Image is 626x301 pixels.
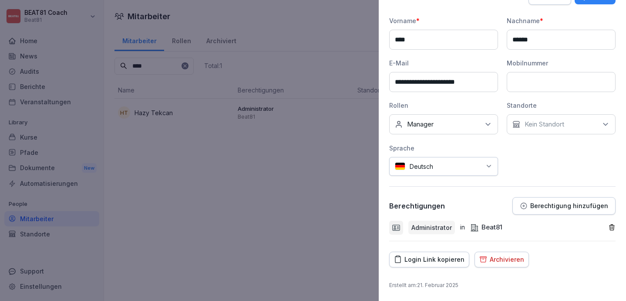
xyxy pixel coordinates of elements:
[389,58,498,68] div: E-Mail
[395,162,405,171] img: de.svg
[470,222,502,233] div: Beat81
[389,281,616,289] p: Erstellt am : 21. Februar 2025
[411,223,452,232] p: Administrator
[389,202,445,210] p: Berechtigungen
[389,252,469,267] button: Login Link kopieren
[389,157,498,176] div: Deutsch
[525,120,564,129] p: Kein Standort
[507,101,616,110] div: Standorte
[389,16,498,25] div: Vorname
[394,255,464,264] div: Login Link kopieren
[407,120,434,129] p: Manager
[389,101,498,110] div: Rollen
[512,197,616,215] button: Berechtigung hinzufügen
[460,222,465,233] p: in
[530,202,608,209] p: Berechtigung hinzufügen
[507,16,616,25] div: Nachname
[479,255,524,264] div: Archivieren
[389,144,498,153] div: Sprache
[475,252,529,267] button: Archivieren
[507,58,616,68] div: Mobilnummer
